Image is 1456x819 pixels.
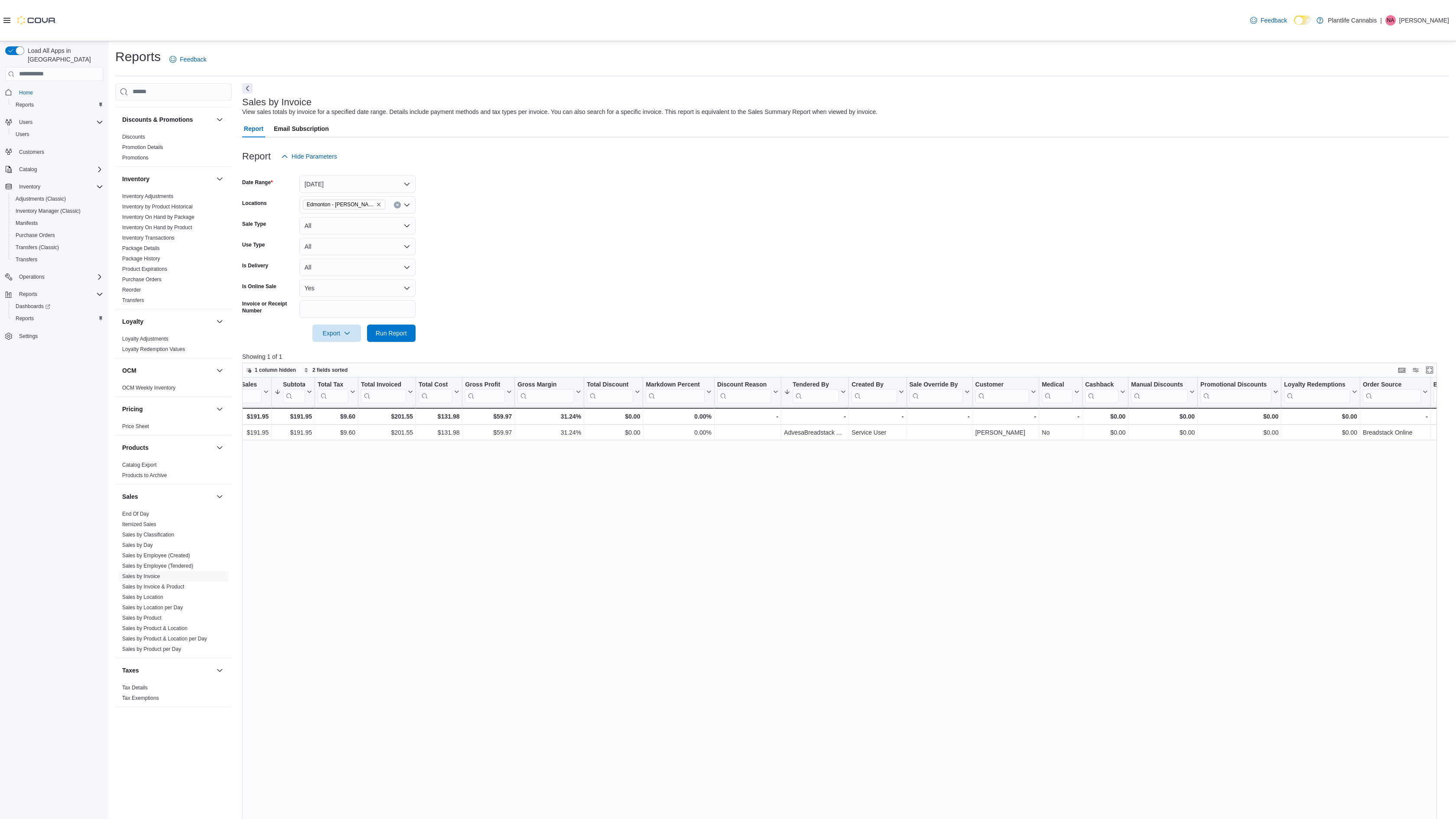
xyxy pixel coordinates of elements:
button: Sale Override By [909,380,969,403]
a: Products to Archive [122,472,167,478]
span: Product Expirations [122,266,167,273]
button: Display options [1410,365,1421,375]
input: Dark Mode [1294,16,1312,25]
span: Adjustments (Classic) [16,195,66,202]
span: Purchase Orders [12,230,103,240]
h3: Sales by Invoice [242,97,312,107]
div: Gross Margin [517,380,574,389]
div: Subtotal [283,380,305,403]
button: Operations [2,271,107,283]
button: Products [122,443,213,452]
button: Transfers [9,253,107,266]
span: Inventory [19,183,40,190]
div: $201.55 [361,411,413,422]
span: Feedback [180,55,206,64]
h3: Loyalty [122,317,143,326]
button: Manifests [9,217,107,229]
button: All [299,259,416,276]
div: Promotional Discounts [1200,380,1271,403]
div: Order Source [1363,380,1421,389]
div: Created By [851,380,897,389]
div: Total Cost [419,380,452,403]
button: Home [2,86,107,99]
div: AdvesaBreadstack API Cova User [784,427,846,438]
p: Plantlife Cannabis [1328,15,1377,26]
p: [PERSON_NAME] [1399,15,1449,26]
button: Inventory [214,174,225,184]
h3: OCM [122,366,136,375]
span: Reports [12,313,103,324]
div: - [717,411,778,422]
nav: Complex example [5,83,103,365]
div: Inventory [115,191,232,309]
span: Inventory Manager (Classic) [16,208,81,214]
div: - [909,411,969,422]
div: $0.00 [1200,411,1278,422]
span: Inventory On Hand by Product [122,224,192,231]
a: Sales by Employee (Created) [122,552,190,559]
div: Sale Override By [909,380,962,389]
a: Sales by Product per Day [122,646,181,652]
span: Inventory Adjustments [122,193,173,200]
span: Promotion Details [122,144,163,151]
button: Inventory [2,181,107,193]
a: Inventory Transactions [122,235,175,241]
p: | [1380,15,1382,26]
button: Promotional Discounts [1200,380,1278,403]
a: Sales by Invoice & Product [122,584,184,590]
div: 0.00% [646,427,711,438]
span: Customers [16,146,103,157]
a: Itemized Sales [122,521,156,527]
span: Dashboards [12,301,103,312]
span: Run Report [376,329,407,338]
a: New Customers [122,95,159,101]
a: Transfers [122,297,144,303]
div: $191.95 [274,427,312,438]
button: Total Invoiced [361,380,413,403]
span: Users [16,131,29,138]
div: $59.97 [465,427,512,438]
span: Reports [16,315,34,322]
button: Gross Profit [465,380,512,403]
div: Promotional Discounts [1200,380,1271,389]
span: 1 column hidden [255,367,296,374]
button: Inventory [122,175,213,183]
a: Reports [12,313,37,324]
div: - [1042,411,1079,422]
button: Transfers (Classic) [9,241,107,253]
button: Loyalty Redemptions [1284,380,1357,403]
span: Settings [19,333,38,340]
a: Sales by Product & Location per Day [122,636,207,642]
div: Discount Reason [717,380,771,403]
a: Catalog Export [122,462,156,468]
span: Manifests [12,218,103,228]
span: Inventory [16,182,103,192]
label: Invoice or Receipt Number [242,300,296,314]
span: Operations [16,272,103,282]
div: $191.95 [274,411,312,422]
span: Catalog [16,164,103,175]
div: Loyalty [115,334,232,358]
a: Discounts [122,134,145,140]
a: Transfers (Classic) [12,242,62,253]
label: Is Online Sale [242,283,276,290]
a: Purchase Orders [12,230,58,240]
div: Created By [851,380,897,403]
div: Sale Override By [909,380,962,403]
button: Next [242,83,253,94]
a: Price Sheet [122,423,149,429]
button: Loyalty [122,317,213,326]
span: Feedback [1261,16,1287,25]
div: Tendered By [793,380,839,389]
button: Remove Edmonton - Hollick Kenyon from selection in this group [376,202,381,207]
button: Open list of options [403,201,410,208]
div: Total Cost [419,380,452,389]
a: Dashboards [9,300,107,312]
a: Package History [122,256,160,262]
button: Users [16,117,36,127]
span: Inventory by Product Historical [122,203,193,210]
a: OCM Weekly Inventory [122,385,175,391]
div: Loyalty Redemptions [1284,380,1350,389]
span: Transfers [16,256,37,263]
label: Use Type [242,241,265,248]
